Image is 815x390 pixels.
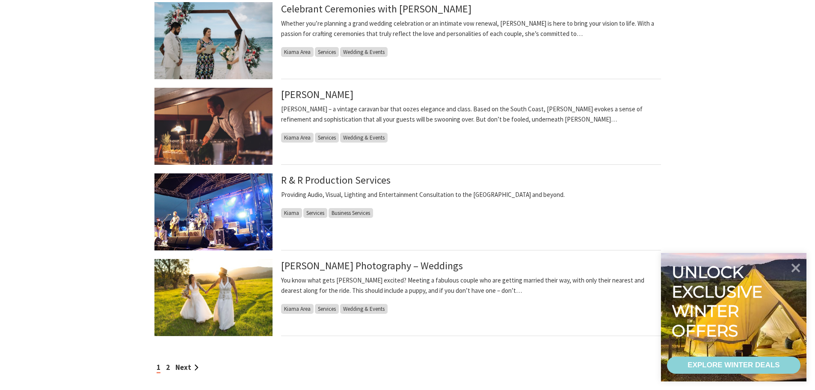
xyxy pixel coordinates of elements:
[315,133,339,143] span: Services
[281,208,302,218] span: Kiama
[281,275,661,296] p: You know what gets [PERSON_NAME] excited? Meeting a fabulous couple who are getting married their...
[281,18,661,39] p: Whether you’re planning a grand wedding celebration or an intimate vow renewal, [PERSON_NAME] is ...
[329,208,373,218] span: Business Services
[281,133,314,143] span: Kiama Area
[166,363,170,372] a: 2
[281,304,314,314] span: Kiama Area
[281,2,471,15] a: Celebrant Ceremonies with [PERSON_NAME]
[157,363,160,373] span: 1
[315,304,339,314] span: Services
[340,133,388,143] span: Wedding & Events
[281,173,391,187] a: R & R Production Services
[688,357,779,374] div: EXPLORE WINTER DEALS
[281,88,353,101] a: [PERSON_NAME]
[667,357,800,374] a: EXPLORE WINTER DEALS
[672,262,766,340] div: Unlock exclusive winter offers
[340,304,388,314] span: Wedding & Events
[281,190,661,200] p: Providing Audio, Visual, Lighting and Entertainment Consultation to the [GEOGRAPHIC_DATA] and bey...
[315,47,339,57] span: Services
[281,259,463,272] a: [PERSON_NAME] Photography – Weddings
[340,47,388,57] span: Wedding & Events
[154,259,273,336] img: Two brides walk through a field at golden hour
[175,363,199,372] a: Next
[154,2,273,79] img: Jervis Bay wedding ceremony
[303,208,327,218] span: Services
[281,47,314,57] span: Kiama Area
[281,104,661,125] p: [PERSON_NAME] – a vintage caravan bar that oozes elegance and class. Based on the South Coast, [P...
